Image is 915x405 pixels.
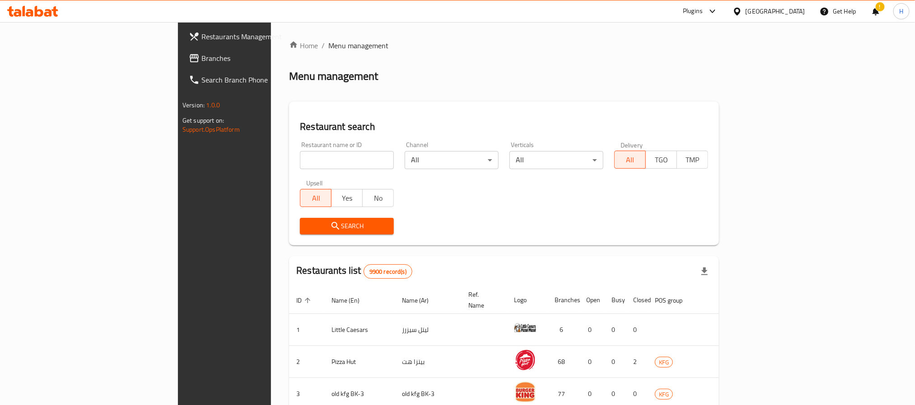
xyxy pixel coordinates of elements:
span: Yes [335,192,359,205]
h2: Menu management [289,69,378,83]
span: All [618,153,642,166]
td: 0 [579,314,604,346]
td: 0 [604,346,626,378]
th: Logo [507,286,547,314]
div: All [509,151,603,169]
td: 0 [626,314,648,346]
span: Get support on: [182,115,224,126]
img: old kfg BK-3 [514,381,537,403]
h2: Restaurants list [296,264,412,279]
a: Restaurants Management [182,26,331,47]
button: All [300,189,331,207]
td: 0 [579,346,604,378]
span: Search [307,221,387,232]
th: Open [579,286,604,314]
span: Search Branch Phone [201,74,323,85]
div: Export file [694,261,715,282]
span: POS group [655,295,694,306]
a: Search Branch Phone [182,69,331,91]
th: Branches [547,286,579,314]
span: TMP [681,153,705,166]
span: ID [296,295,313,306]
a: Branches [182,47,331,69]
input: Search for restaurant name or ID.. [300,151,394,169]
span: Branches [201,53,323,64]
span: No [366,192,390,205]
div: All [405,151,499,169]
button: TMP [677,151,708,169]
span: Ref. Name [468,289,496,311]
span: Name (En) [331,295,371,306]
span: 9900 record(s) [364,267,412,276]
div: Plugins [683,6,703,17]
span: Version: [182,99,205,111]
nav: breadcrumb [289,40,719,51]
span: Restaurants Management [201,31,323,42]
span: 1.0.0 [206,99,220,111]
span: Name (Ar) [402,295,440,306]
img: Pizza Hut [514,349,537,371]
button: TGO [645,151,677,169]
label: Delivery [621,142,643,148]
img: Little Caesars [514,317,537,339]
td: بيتزا هت [395,346,461,378]
td: 2 [626,346,648,378]
a: Support.OpsPlatform [182,124,240,135]
span: TGO [649,153,673,166]
span: KFG [655,357,672,368]
h2: Restaurant search [300,120,708,133]
span: H [899,6,903,16]
td: Pizza Hut [324,346,395,378]
td: ليتل سيزرز [395,314,461,346]
span: KFG [655,389,672,400]
div: Total records count [364,264,412,279]
button: All [614,151,646,169]
button: No [362,189,394,207]
td: 6 [547,314,579,346]
th: Closed [626,286,648,314]
td: 0 [604,314,626,346]
button: Search [300,218,394,235]
label: Upsell [306,180,323,186]
button: Yes [331,189,363,207]
span: All [304,192,328,205]
th: Busy [604,286,626,314]
td: 68 [547,346,579,378]
td: Little Caesars [324,314,395,346]
div: [GEOGRAPHIC_DATA] [746,6,805,16]
span: Menu management [328,40,388,51]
